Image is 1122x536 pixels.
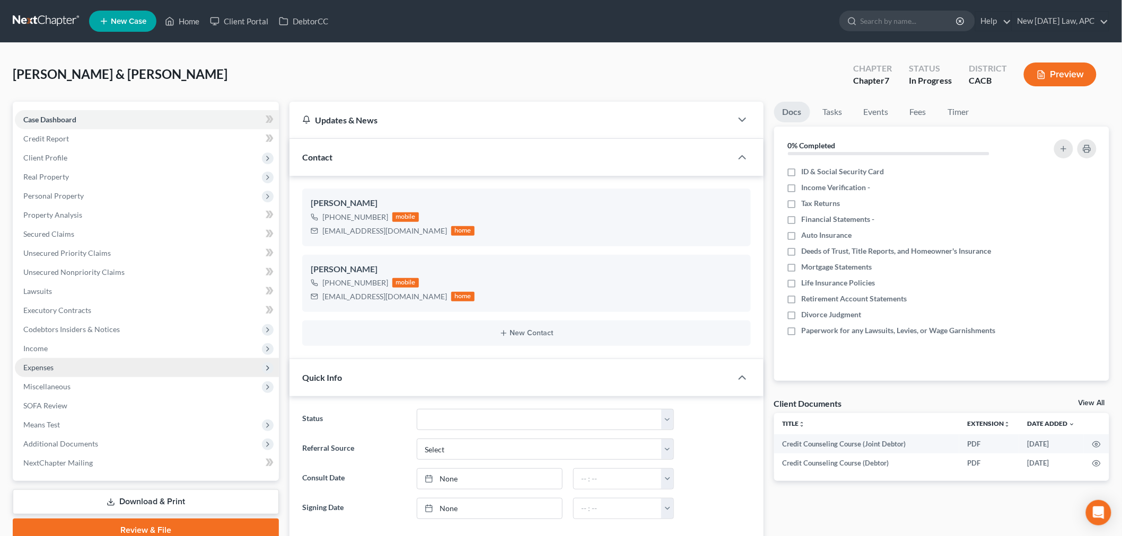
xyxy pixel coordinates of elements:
[23,210,82,219] span: Property Analysis
[297,498,411,519] label: Signing Date
[23,134,69,143] span: Credit Report
[1086,500,1111,525] div: Open Intercom Messenger
[774,453,960,472] td: Credit Counseling Course (Debtor)
[940,102,978,122] a: Timer
[302,372,342,382] span: Quick Info
[855,102,897,122] a: Events
[15,225,279,244] a: Secured Claims
[774,434,960,453] td: Credit Counseling Course (Joint Debtor)
[802,214,875,225] span: Financial Statements -
[23,439,98,448] span: Additional Documents
[853,62,892,75] div: Chapter
[15,110,279,129] a: Case Dashboard
[574,498,662,519] input: -- : --
[909,75,952,87] div: In Progress
[15,263,279,282] a: Unsecured Nonpriority Claims
[297,468,411,489] label: Consult Date
[23,401,67,410] span: SOFA Review
[802,198,840,209] span: Tax Returns
[392,278,419,288] div: mobile
[311,197,742,210] div: [PERSON_NAME]
[15,453,279,472] a: NextChapter Mailing
[322,226,447,236] div: [EMAIL_ADDRESS][DOMAIN_NAME]
[976,12,1011,31] a: Help
[901,102,935,122] a: Fees
[909,62,952,75] div: Status
[23,420,60,429] span: Means Test
[15,282,279,301] a: Lawsuits
[802,325,996,336] span: Paperwork for any Lawsuits, Levies, or Wage Garnishments
[959,434,1019,453] td: PDF
[1019,434,1084,453] td: [DATE]
[802,262,872,272] span: Mortgage Statements
[23,229,74,238] span: Secured Claims
[23,248,111,257] span: Unsecured Priority Claims
[774,398,842,409] div: Client Documents
[15,244,279,263] a: Unsecured Priority Claims
[23,153,67,162] span: Client Profile
[311,263,742,276] div: [PERSON_NAME]
[1079,399,1105,407] a: View All
[802,278,875,288] span: Life Insurance Policies
[417,498,562,519] a: None
[969,62,1007,75] div: District
[1024,62,1097,86] button: Preview
[799,421,805,427] i: unfold_more
[13,66,227,82] span: [PERSON_NAME] & [PERSON_NAME]
[574,469,662,489] input: -- : --
[302,114,719,126] div: Updates & News
[959,453,1019,472] td: PDF
[861,11,958,31] input: Search by name...
[1019,453,1084,472] td: [DATE]
[802,309,862,320] span: Divorce Judgment
[274,12,334,31] a: DebtorCC
[297,409,411,430] label: Status
[1012,12,1109,31] a: New [DATE] Law, APC
[23,287,52,296] span: Lawsuits
[783,419,805,427] a: Titleunfold_more
[205,12,274,31] a: Client Portal
[969,75,1007,87] div: CACB
[451,292,475,301] div: home
[111,17,146,25] span: New Case
[311,329,742,337] button: New Contact
[23,172,69,181] span: Real Property
[15,129,279,148] a: Credit Report
[23,191,84,200] span: Personal Property
[417,469,562,489] a: None
[322,278,388,288] div: [PHONE_NUMBER]
[802,230,852,240] span: Auto Insurance
[23,344,48,353] span: Income
[23,267,125,276] span: Unsecured Nonpriority Claims
[23,382,71,391] span: Miscellaneous
[814,102,851,122] a: Tasks
[23,306,91,315] span: Executory Contracts
[884,75,889,85] span: 7
[451,226,475,236] div: home
[1069,421,1075,427] i: expand_more
[392,212,419,222] div: mobile
[802,246,992,256] span: Deeds of Trust, Title Reports, and Homeowner's Insurance
[774,102,810,122] a: Docs
[23,363,54,372] span: Expenses
[23,115,76,124] span: Case Dashboard
[15,396,279,415] a: SOFA Review
[15,206,279,225] a: Property Analysis
[853,75,892,87] div: Chapter
[968,419,1011,427] a: Extensionunfold_more
[322,291,447,302] div: [EMAIL_ADDRESS][DOMAIN_NAME]
[802,293,907,304] span: Retirement Account Statements
[23,325,120,334] span: Codebtors Insiders & Notices
[23,458,93,467] span: NextChapter Mailing
[322,212,388,222] div: [PHONE_NUMBER]
[1028,419,1075,427] a: Date Added expand_more
[160,12,205,31] a: Home
[1004,421,1011,427] i: unfold_more
[802,166,884,177] span: ID & Social Security Card
[788,141,836,150] strong: 0% Completed
[802,182,871,193] span: Income Verification -
[302,152,332,162] span: Contact
[297,439,411,460] label: Referral Source
[15,301,279,320] a: Executory Contracts
[13,489,279,514] a: Download & Print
